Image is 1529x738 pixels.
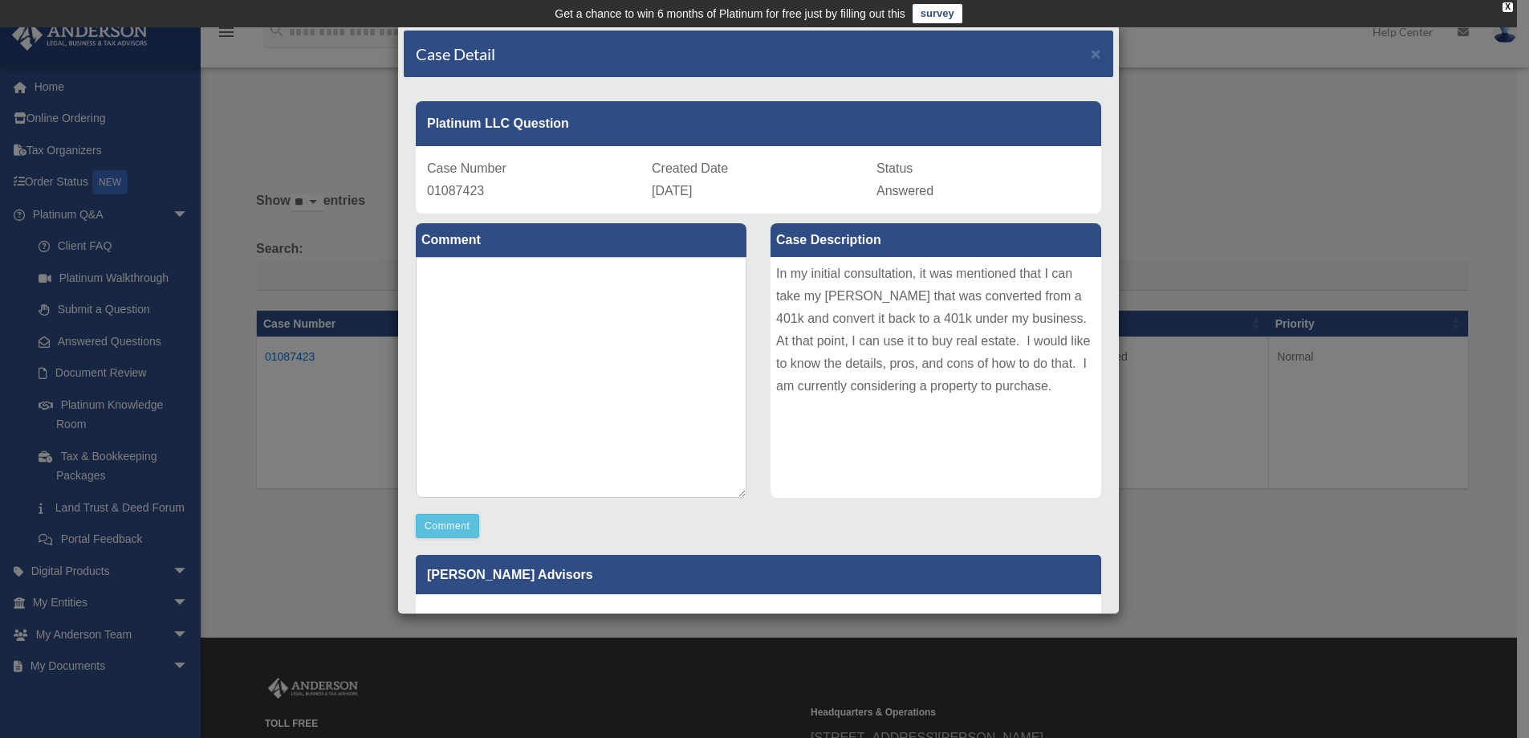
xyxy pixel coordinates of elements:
h4: Case Detail [416,43,495,65]
button: Comment [416,514,479,538]
label: Case Description [771,223,1101,257]
p: [PERSON_NAME] Advisors [416,555,1101,594]
small: [DATE] [427,611,531,623]
div: Platinum LLC Question [416,101,1101,146]
button: Close [1091,45,1101,62]
a: survey [913,4,962,23]
div: In my initial consultation, it was mentioned that I can take my [PERSON_NAME] that was converted ... [771,257,1101,498]
span: Case Number [427,161,506,175]
span: [DATE] [652,184,692,198]
span: Answered [876,184,933,198]
span: 01087423 [427,184,484,198]
div: Get a chance to win 6 months of Platinum for free just by filling out this [555,4,905,23]
span: Status [876,161,913,175]
label: Comment [416,223,746,257]
b: Update date : [427,611,496,623]
span: × [1091,44,1101,63]
span: Created Date [652,161,728,175]
div: close [1503,2,1513,12]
